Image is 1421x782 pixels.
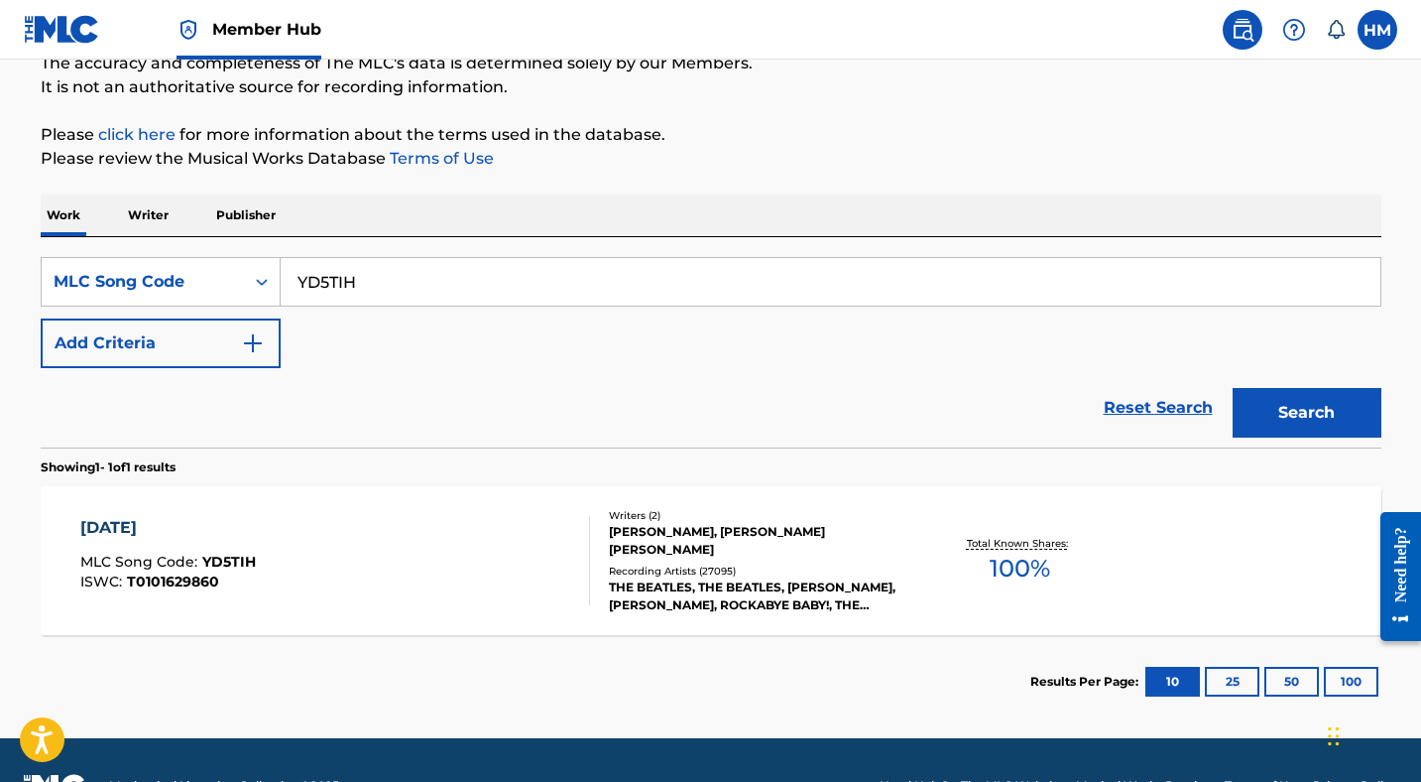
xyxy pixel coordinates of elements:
[386,149,494,168] a: Terms of Use
[24,15,100,44] img: MLC Logo
[1223,10,1262,50] a: Public Search
[1205,667,1259,697] button: 25
[1094,386,1223,430] a: Reset Search
[990,551,1050,586] span: 100 %
[80,553,202,571] span: MLC Song Code :
[1274,10,1314,50] div: Help
[212,18,321,41] span: Member Hub
[98,125,176,144] a: click here
[1030,673,1143,691] p: Results Per Page:
[41,123,1381,147] p: Please for more information about the terms used in the database.
[41,75,1381,99] p: It is not an authoritative source for recording information.
[127,573,219,590] span: T0101629860
[1328,707,1340,766] div: Drag
[1365,497,1421,657] iframe: Resource Center
[1231,18,1254,42] img: search
[41,195,86,236] p: Work
[609,579,908,614] div: THE BEATLES, THE BEATLES, [PERSON_NAME], [PERSON_NAME], ROCKABYE BABY!, THE BEATLES, THE BEATLES
[41,486,1381,635] a: [DATE]MLC Song Code:YD5TIHISWC:T0101629860Writers (2)[PERSON_NAME], [PERSON_NAME] [PERSON_NAME]Re...
[210,195,282,236] p: Publisher
[80,573,127,590] span: ISWC :
[177,18,200,42] img: Top Rightsholder
[122,195,175,236] p: Writer
[1358,10,1397,50] div: User Menu
[609,564,908,579] div: Recording Artists ( 27095 )
[1322,687,1421,782] iframe: Chat Widget
[609,508,908,523] div: Writers ( 2 )
[1282,18,1306,42] img: help
[41,147,1381,171] p: Please review the Musical Works Database
[1233,388,1381,438] button: Search
[54,270,232,294] div: MLC Song Code
[1264,667,1319,697] button: 50
[967,536,1073,551] p: Total Known Shares:
[1145,667,1200,697] button: 10
[609,523,908,559] div: [PERSON_NAME], [PERSON_NAME] [PERSON_NAME]
[41,257,1381,448] form: Search Form
[1326,20,1346,40] div: Notifications
[1324,667,1378,697] button: 100
[202,553,256,571] span: YD5TIH
[41,52,1381,75] p: The accuracy and completeness of The MLC's data is determined solely by our Members.
[41,458,176,476] p: Showing 1 - 1 of 1 results
[241,331,265,355] img: 9d2ae6d4665cec9f34b9.svg
[80,516,256,540] div: [DATE]
[41,319,281,368] button: Add Criteria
